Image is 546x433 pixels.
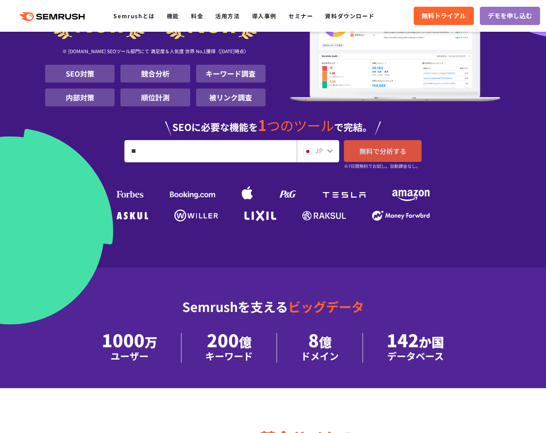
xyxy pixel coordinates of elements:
[325,12,374,20] a: 資料ダウンロード
[363,333,468,363] li: 142
[387,349,444,363] div: データベース
[113,12,155,20] a: Semrushとは
[301,349,339,363] div: ドメイン
[120,65,190,83] li: 競合分析
[359,146,407,156] span: 無料で分析する
[288,297,364,316] span: ビッグデータ
[258,114,267,135] span: 1
[205,349,253,363] div: キーワード
[344,140,422,162] a: 無料で分析する
[422,11,466,21] span: 無料トライアル
[319,333,332,351] span: 億
[267,115,334,135] span: つのツール
[488,11,532,21] span: デモを申し込む
[480,7,540,25] a: デモを申し込む
[239,333,252,351] span: 億
[45,65,115,83] li: SEO対策
[215,12,240,20] a: 活用方法
[277,333,363,363] li: 8
[252,12,277,20] a: 導入事例
[120,89,190,106] li: 順位計測
[196,89,265,106] li: 被リンク調査
[419,333,444,351] span: か国
[414,7,474,25] a: 無料トライアル
[45,293,501,333] div: Semrushを支える
[334,120,372,134] span: で完結。
[288,12,313,20] a: セミナー
[315,146,323,155] span: JP
[191,12,203,20] a: 料金
[196,65,265,83] li: キーワード調査
[45,39,265,65] div: ※ [DOMAIN_NAME] SEOツール部門にて 満足度＆人気度 世界 No.1獲得（[DATE]時点）
[45,89,115,106] li: 内部対策
[344,162,420,170] small: ※7日間無料でお試し。自動課金なし。
[167,12,179,20] a: 機能
[181,333,277,363] li: 200
[45,110,501,136] div: SEOに必要な機能を
[125,140,296,162] input: URL、キーワードを入力してください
